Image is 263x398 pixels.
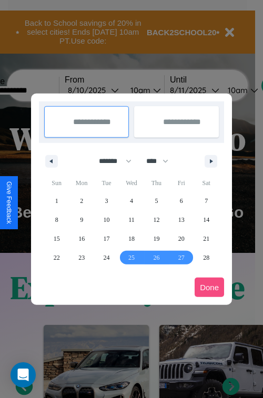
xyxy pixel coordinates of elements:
div: Give Feedback [5,181,13,224]
span: Sat [194,175,219,191]
button: 23 [69,248,94,267]
span: 28 [203,248,209,267]
button: 15 [44,229,69,248]
button: 18 [119,229,144,248]
button: 17 [94,229,119,248]
button: 21 [194,229,219,248]
button: 8 [44,210,69,229]
span: 17 [104,229,110,248]
span: 3 [105,191,108,210]
button: 25 [119,248,144,267]
span: 27 [178,248,185,267]
span: 13 [178,210,185,229]
button: 3 [94,191,119,210]
span: 25 [128,248,135,267]
button: 24 [94,248,119,267]
button: 12 [144,210,169,229]
span: 26 [153,248,159,267]
span: Tue [94,175,119,191]
span: 2 [80,191,83,210]
div: Open Intercom Messenger [11,362,36,387]
span: 18 [128,229,135,248]
span: 20 [178,229,185,248]
span: 5 [155,191,158,210]
span: 22 [54,248,60,267]
button: 1 [44,191,69,210]
button: 19 [144,229,169,248]
span: 4 [130,191,133,210]
button: 16 [69,229,94,248]
span: 21 [203,229,209,248]
span: Sun [44,175,69,191]
span: Fri [169,175,194,191]
span: 24 [104,248,110,267]
span: Thu [144,175,169,191]
span: 11 [128,210,135,229]
span: 6 [180,191,183,210]
span: 1 [55,191,58,210]
button: 9 [69,210,94,229]
span: 15 [54,229,60,248]
button: 2 [69,191,94,210]
span: 9 [80,210,83,229]
span: 7 [205,191,208,210]
span: 12 [153,210,159,229]
button: 26 [144,248,169,267]
span: 8 [55,210,58,229]
span: 14 [203,210,209,229]
span: Wed [119,175,144,191]
button: 20 [169,229,194,248]
button: 4 [119,191,144,210]
button: 10 [94,210,119,229]
button: 22 [44,248,69,267]
button: 13 [169,210,194,229]
span: 19 [153,229,159,248]
button: 5 [144,191,169,210]
button: 28 [194,248,219,267]
span: 23 [78,248,85,267]
span: Mon [69,175,94,191]
button: 11 [119,210,144,229]
button: 7 [194,191,219,210]
button: 14 [194,210,219,229]
span: 16 [78,229,85,248]
button: Done [195,278,224,297]
span: 10 [104,210,110,229]
button: 6 [169,191,194,210]
button: 27 [169,248,194,267]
